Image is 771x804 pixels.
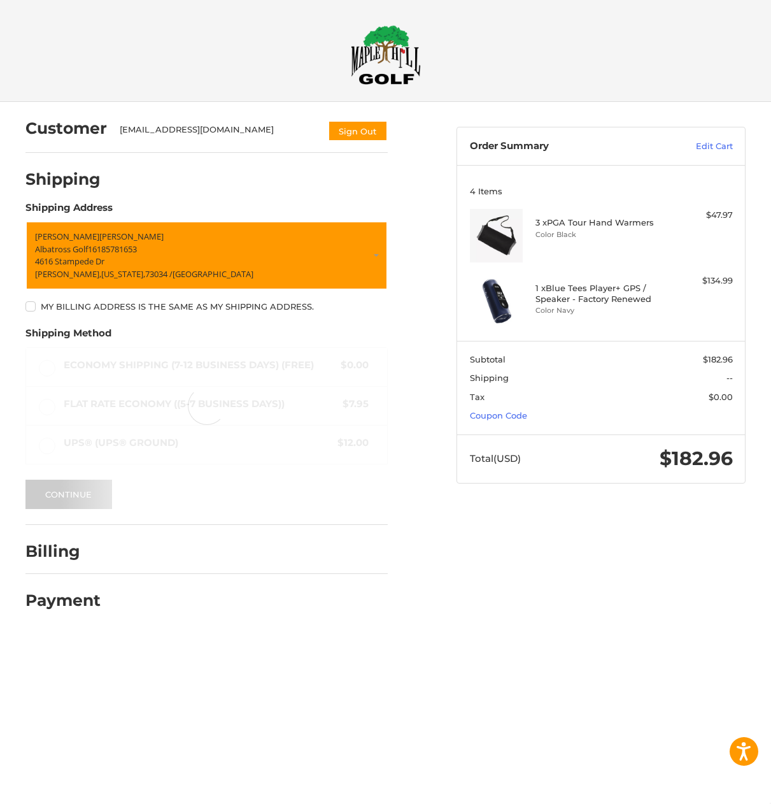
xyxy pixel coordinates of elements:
li: Color Navy [535,305,664,316]
li: Color Black [535,229,664,240]
span: $182.96 [660,447,733,470]
div: $47.97 [667,209,732,222]
span: [US_STATE], [101,268,145,280]
span: Tax [470,392,485,402]
span: [PERSON_NAME], [35,268,101,280]
span: 4616 Stampede Dr [35,255,104,267]
span: $182.96 [703,354,733,364]
span: 73034 / [145,268,173,280]
div: [EMAIL_ADDRESS][DOMAIN_NAME] [120,124,316,141]
span: Subtotal [470,354,506,364]
h3: 4 Items [470,186,733,196]
h2: Payment [25,591,101,610]
span: 16185781653 [88,243,137,255]
h2: Customer [25,118,107,138]
h3: Order Summary [470,140,649,153]
span: -- [726,373,733,383]
button: Sign Out [328,120,388,141]
legend: Shipping Method [25,326,111,347]
span: Albatross Golf [35,243,88,255]
span: [GEOGRAPHIC_DATA] [173,268,253,280]
span: Total (USD) [470,452,521,464]
label: My billing address is the same as my shipping address. [25,301,388,312]
h2: Shipping [25,169,101,189]
div: $134.99 [667,275,732,287]
button: Continue [25,480,112,509]
span: [PERSON_NAME] [35,231,99,242]
a: Coupon Code [470,410,527,420]
h4: 3 x PGA Tour Hand Warmers [535,217,664,227]
h2: Billing [25,542,100,561]
a: Edit Cart [649,140,733,153]
h4: 1 x Blue Tees Player+ GPS / Speaker - Factory Renewed [535,283,664,304]
a: Enter or select a different address [25,221,388,290]
span: $0.00 [709,392,733,402]
span: [PERSON_NAME] [99,231,164,242]
span: Shipping [470,373,509,383]
legend: Shipping Address [25,201,113,221]
img: Maple Hill Golf [351,25,421,85]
